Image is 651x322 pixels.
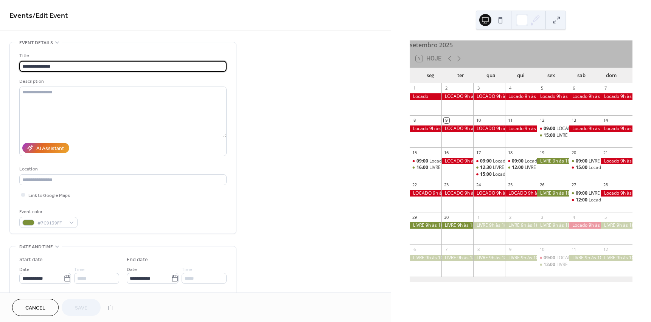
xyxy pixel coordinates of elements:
div: 6 [571,85,577,91]
div: 24 [475,182,481,188]
div: LOCADO 9h às 18h [441,158,473,164]
div: sab [566,68,597,83]
span: 12:00 [512,164,525,171]
span: 12:00 [576,197,589,203]
div: Locado 9h às 18h [601,125,632,132]
div: 2 [507,214,513,220]
div: 7 [603,85,609,91]
div: 4 [507,85,513,91]
div: Locado 12h às 16h [589,197,628,203]
span: Cancel [25,304,45,312]
div: LOCADO 9h às 12h [556,255,597,261]
div: Locado 9h às 18h [601,190,632,197]
div: 5 [603,214,609,220]
div: LIVRE 9h às 18h [601,222,632,229]
span: 15:00 [544,132,556,139]
div: Title [19,52,225,60]
div: LIVRE 9h às 14h [589,158,621,164]
a: Events [9,8,33,23]
div: Locado 9h às 11h [505,158,537,164]
div: 25 [507,182,513,188]
div: LIVRE 9h às 18h [473,222,505,229]
div: LIVRE 16h às 18h [429,164,465,171]
div: LIVRE 12h às 17h [537,262,569,268]
div: qua [476,68,506,83]
div: 20 [571,150,577,155]
div: LOCADO 9h às 15h [556,125,597,132]
div: LIVRE 12h30 às 14h30 [473,164,505,171]
span: #7C9139FF [37,219,65,227]
div: 10 [539,246,545,252]
span: 15:00 [576,164,589,171]
div: 7 [444,246,449,252]
div: LIVRE 12h30 às 14h30 [493,164,539,171]
div: 13 [571,118,577,123]
div: LIVRE 9h às 18h [601,255,632,261]
span: 09:00 [544,255,556,261]
div: Start date [19,256,43,264]
div: 27 [571,182,577,188]
div: Locado 9h às 15h [429,158,466,164]
div: 10 [475,118,481,123]
div: Locado 9h às 12h [473,158,505,164]
div: LOCADO 9h às 18h [441,93,473,100]
div: 4 [571,214,577,220]
div: 15 [412,150,418,155]
div: LIVRE 9h às 18h [505,255,537,261]
div: LIVRE 12h às 17h [556,262,592,268]
span: 09:00 [480,158,493,164]
span: Date [127,266,137,274]
div: LIVRE 15h às 17h [556,132,592,139]
div: 9 [507,246,513,252]
div: ter [446,68,476,83]
div: 3 [475,85,481,91]
div: 30 [444,214,449,220]
div: 2 [444,85,449,91]
div: Event color [19,208,76,216]
span: 16:00 [416,164,429,171]
div: LIVRE 9h às 18h [410,255,441,261]
span: 12:30 [480,164,493,171]
div: sex [536,68,566,83]
span: Event details [19,39,53,47]
div: 14 [603,118,609,123]
div: LIVRE 16h às 18h [410,164,441,171]
div: Locado [410,93,441,100]
div: 26 [539,182,545,188]
div: 11 [507,118,513,123]
div: LOCADO 9h às 18h [473,93,505,100]
div: 16 [444,150,449,155]
div: Locado 9h às 18h [537,93,569,100]
div: Description [19,77,225,85]
div: LIVRE 9h às 11h [569,190,601,197]
span: Link to Google Maps [28,192,70,200]
div: 28 [603,182,609,188]
div: LIVRE 9h às 18h [505,222,537,229]
div: LOCADO 9h às 18h [473,190,505,197]
div: LIVRE 9h às 18h [537,222,569,229]
div: Locado 15h às 17h [473,171,505,178]
div: Locado 9h às 18h [410,125,441,132]
div: Locado 9h às 15h [410,158,441,164]
div: Locado 15h às 17h [493,171,532,178]
span: 09:00 [544,125,556,132]
div: Locado 9h às 18h [569,93,601,100]
div: LIVRE 12h às 18h [525,164,560,171]
div: 12 [603,246,609,252]
div: 3 [539,214,545,220]
div: Locado 9h às 18h [569,222,601,229]
div: LIVRE 9h às 14h [569,158,601,164]
span: 09:00 [576,190,589,197]
div: Locado 15h às 17h [569,164,601,171]
div: LIVRE 9h às 18h [441,222,473,229]
div: Location [19,165,225,173]
div: Locado 15h às 17h [589,164,628,171]
div: 19 [539,150,545,155]
div: LOCADO 9h às 18h [441,190,473,197]
div: Locado 9h às 12h [493,158,530,164]
div: 8 [475,246,481,252]
span: Date [19,266,30,274]
button: Cancel [12,299,59,316]
div: Locado 9h às 18h [505,125,537,132]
